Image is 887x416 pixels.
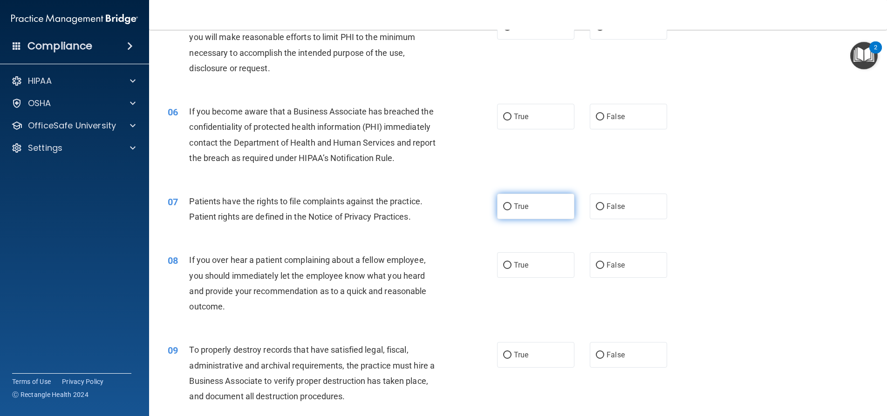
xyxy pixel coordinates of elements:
[726,350,876,387] iframe: Drift Widget Chat Controller
[596,262,604,269] input: False
[11,142,136,154] a: Settings
[596,352,604,359] input: False
[596,203,604,210] input: False
[607,112,625,121] span: False
[28,75,52,87] p: HIPAA
[607,261,625,269] span: False
[189,196,423,221] span: Patients have the rights to file complaints against the practice. Patient rights are defined in t...
[607,350,625,359] span: False
[11,98,136,109] a: OSHA
[503,203,512,210] input: True
[189,345,435,401] span: To properly destroy records that have satisfied legal, fiscal, administrative and archival requir...
[11,75,136,87] a: HIPAA
[27,40,92,53] h4: Compliance
[168,255,178,266] span: 08
[62,377,104,386] a: Privacy Policy
[189,17,426,73] span: The Minimum Necessary Rule means that when disclosing PHI, you will make reasonable efforts to li...
[514,350,528,359] span: True
[503,262,512,269] input: True
[28,98,51,109] p: OSHA
[168,345,178,356] span: 09
[12,377,51,386] a: Terms of Use
[168,107,178,118] span: 06
[11,10,138,28] img: PMB logo
[189,255,426,311] span: If you over hear a patient complaining about a fellow employee, you should immediately let the em...
[503,352,512,359] input: True
[514,202,528,211] span: True
[607,202,625,211] span: False
[189,107,435,163] span: If you become aware that a Business Associate has breached the confidentiality of protected healt...
[850,42,878,69] button: Open Resource Center, 2 new notifications
[11,120,136,131] a: OfficeSafe University
[168,196,178,208] span: 07
[514,261,528,269] span: True
[514,112,528,121] span: True
[12,390,89,399] span: Ⓒ Rectangle Health 2024
[503,114,512,121] input: True
[28,120,116,131] p: OfficeSafe University
[874,47,877,60] div: 2
[28,142,62,154] p: Settings
[596,114,604,121] input: False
